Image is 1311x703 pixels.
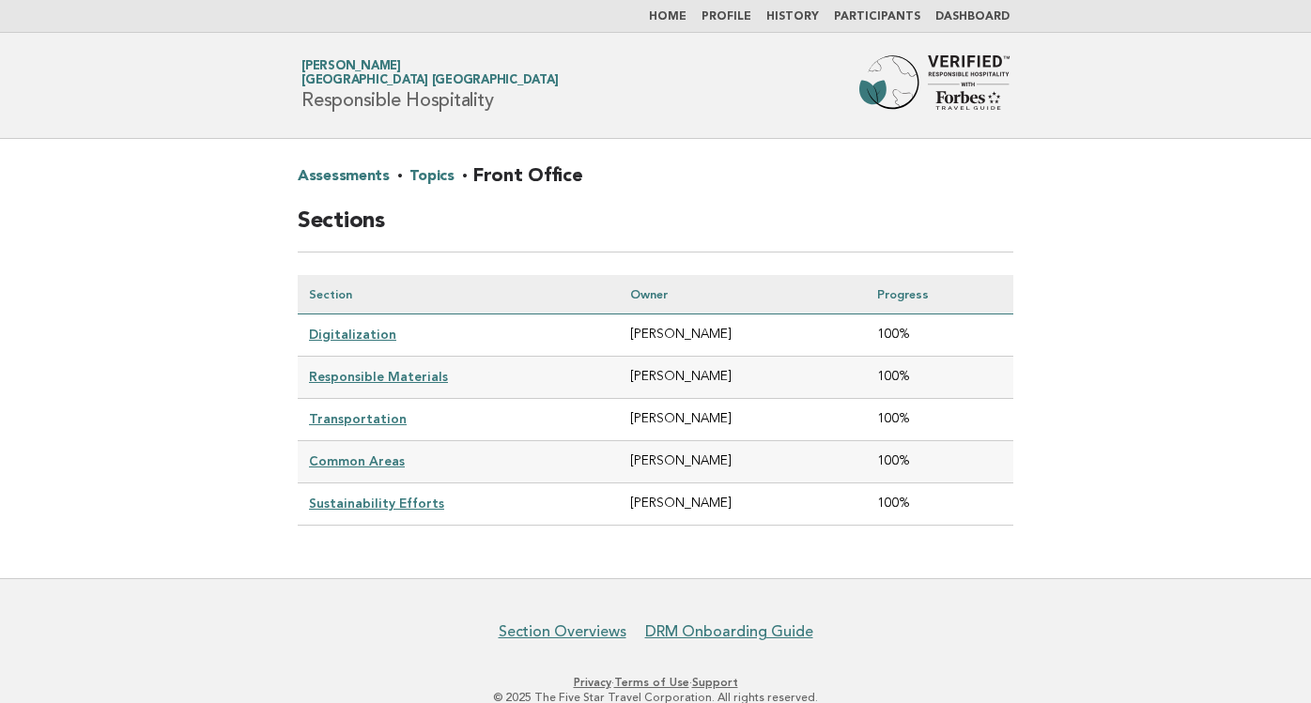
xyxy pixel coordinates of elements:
a: Participants [834,11,920,23]
td: 100% [866,441,1013,483]
h2: · · Front Office [298,161,1013,206]
th: Section [298,275,619,314]
a: Sustainability Efforts [309,496,444,511]
td: [PERSON_NAME] [619,483,866,526]
td: [PERSON_NAME] [619,357,866,399]
td: [PERSON_NAME] [619,441,866,483]
a: Transportation [309,411,407,426]
a: Section Overviews [499,622,626,641]
td: 100% [866,399,1013,441]
a: Privacy [574,676,611,689]
h2: Sections [298,206,1013,252]
th: Owner [619,275,866,314]
a: [PERSON_NAME][GEOGRAPHIC_DATA] [GEOGRAPHIC_DATA] [301,60,558,86]
a: History [766,11,819,23]
a: Digitalization [309,327,396,342]
h1: Responsible Hospitality [301,61,558,110]
a: Topics [409,161,454,191]
img: Forbes Travel Guide [859,55,1010,115]
td: 100% [866,357,1013,399]
a: Support [692,676,738,689]
a: DRM Onboarding Guide [645,622,813,641]
a: Profile [702,11,751,23]
span: [GEOGRAPHIC_DATA] [GEOGRAPHIC_DATA] [301,75,558,87]
a: Dashboard [935,11,1010,23]
a: Responsible Materials [309,369,448,384]
td: [PERSON_NAME] [619,314,866,357]
th: Progress [866,275,1013,314]
td: [PERSON_NAME] [619,399,866,441]
a: Assessments [298,161,390,191]
td: 100% [866,314,1013,357]
a: Common Areas [309,453,405,468]
a: Home [649,11,686,23]
p: · · [81,675,1230,690]
a: Terms of Use [614,676,689,689]
td: 100% [866,483,1013,526]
